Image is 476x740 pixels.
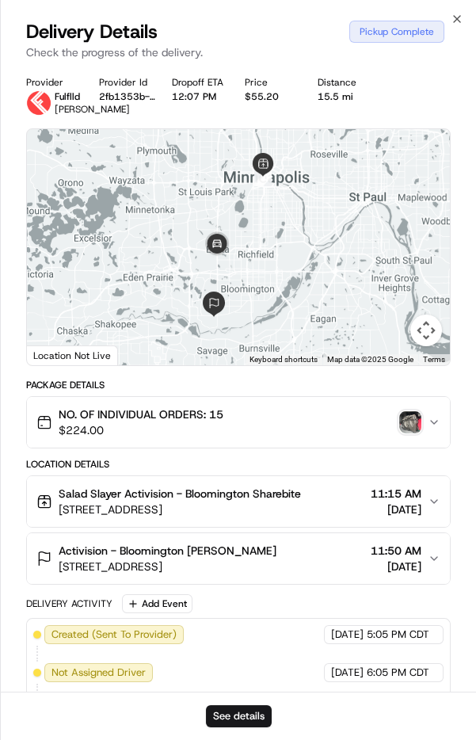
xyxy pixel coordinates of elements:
span: 6:05 PM CDT [367,666,429,680]
button: Activision - Bloomington [PERSON_NAME][STREET_ADDRESS]11:50 AM[DATE] [27,533,450,584]
span: Delivery Details [26,19,158,44]
button: See details [206,705,272,727]
span: NO. OF INDIVIDUAL ORDERS: 15 [59,406,223,422]
span: [DATE] [331,627,364,642]
p: Welcome 👋 [16,63,288,88]
button: Add Event [122,594,192,613]
p: Check the progress of the delivery. [26,44,451,60]
div: Delivery Activity [26,597,112,610]
div: Price [245,76,305,89]
img: profile_Fulflld_OnFleet_Thistle_SF.png [26,90,51,116]
span: Salad Slayer Activision - Bloomington Sharebite [59,486,301,502]
span: Created (Sent To Provider) [51,627,177,642]
button: NO. OF INDIVIDUAL ORDERS: 15$224.00photo_proof_of_pickup image [27,397,450,448]
span: [STREET_ADDRESS] [59,559,276,574]
input: Clear [41,101,261,118]
div: 📗 [16,231,29,243]
span: $224.00 [59,422,223,438]
span: 11:15 AM [371,486,421,502]
div: Location Details [26,458,451,471]
span: Not Assigned Driver [51,666,146,680]
div: 15.5 mi [318,90,378,103]
a: Open this area in Google Maps (opens a new window) [31,345,83,365]
span: 5:05 PM CDT [367,627,429,642]
a: 📗Knowledge Base [10,223,128,251]
span: API Documentation [150,229,254,245]
div: 12:07 PM [172,90,232,103]
span: [DATE] [331,666,364,680]
span: [DATE] [371,502,421,517]
img: Nash [16,15,48,47]
span: Activision - Bloomington [PERSON_NAME] [59,543,276,559]
a: Terms [423,355,445,364]
button: Start new chat [269,155,288,174]
div: Package Details [26,379,451,391]
div: Provider [26,76,86,89]
a: 💻API Documentation [128,223,261,251]
div: We're available if you need us! [54,166,200,179]
div: Location Not Live [27,345,118,365]
div: $55.20 [245,90,305,103]
img: 1736555255976-a54dd68f-1ca7-489b-9aae-adbdc363a1c4 [16,151,44,179]
button: Map camera controls [410,315,442,346]
div: Provider Id [99,76,159,89]
button: Keyboard shortcuts [249,354,318,365]
img: photo_proof_of_pickup image [399,411,421,433]
a: Powered byPylon [112,267,192,280]
div: Distance [318,76,378,89]
img: Google [31,345,83,365]
div: 💻 [134,231,147,243]
span: Fulflld [55,90,80,103]
span: Map data ©2025 Google [327,355,413,364]
span: [PERSON_NAME] [55,103,130,116]
span: [DATE] [371,559,421,574]
span: Knowledge Base [32,229,121,245]
button: 2fb1353b-bcec-db95-5cfc-8028ad5a8bfd [99,90,159,103]
span: 11:50 AM [371,543,421,559]
div: Start new chat [54,151,260,166]
span: Pylon [158,268,192,280]
div: Dropoff ETA [172,76,232,89]
span: [STREET_ADDRESS] [59,502,301,517]
button: Salad Slayer Activision - Bloomington Sharebite[STREET_ADDRESS]11:15 AM[DATE] [27,476,450,527]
